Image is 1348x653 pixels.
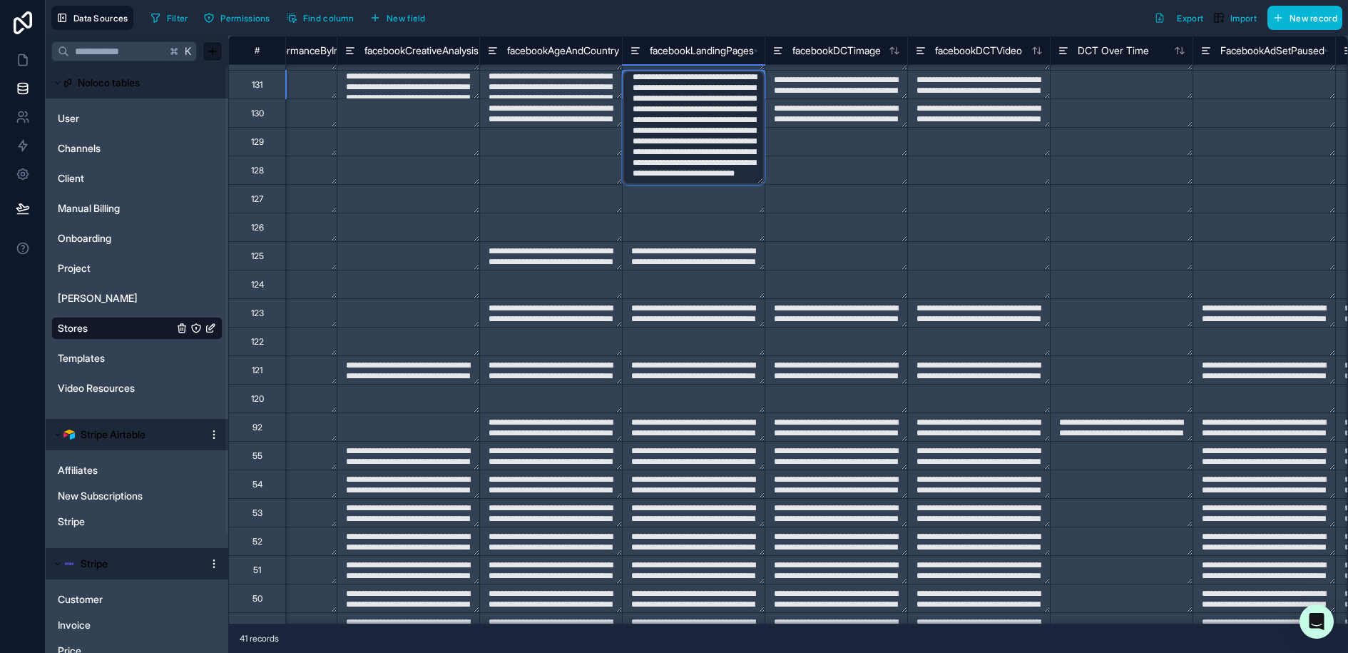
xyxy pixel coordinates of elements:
div: Project [51,257,223,280]
span: Import [1230,13,1257,24]
button: Filter [145,7,193,29]
span: New record [1290,13,1337,24]
span: Noloco tables [78,76,140,90]
div: 54 [252,479,262,490]
div: 130 [251,108,264,119]
div: 127 [251,193,263,205]
div: 55 [252,450,262,462]
a: [PERSON_NAME] [58,291,173,305]
a: Invoice [58,618,188,632]
span: Client [58,171,84,186]
a: Onboarding [58,231,173,245]
span: Stores [58,321,88,335]
span: Filter [167,13,188,24]
div: 131 [252,79,262,91]
button: Find column [281,7,359,29]
div: 50 [252,593,262,604]
div: Open Intercom Messenger [1300,604,1334,639]
a: Permissions [198,7,280,29]
div: Stripe [51,510,223,533]
button: Export [1149,6,1208,30]
span: Permissions [220,13,270,24]
div: 53 [252,507,262,519]
div: 129 [251,136,264,148]
button: Stripe [51,554,203,574]
span: Find column [303,13,354,24]
div: 123 [251,308,264,319]
span: Affiliates [58,463,98,477]
div: 52 [252,536,262,547]
div: Stores [51,317,223,340]
span: FacebookAdSetPaused [1220,44,1324,58]
div: # [240,45,275,56]
button: Airtable LogoStripe Airtable [51,425,203,445]
span: Stripe [81,557,108,571]
a: Project [58,261,173,275]
button: New record [1267,6,1342,30]
span: K [183,46,193,56]
span: [PERSON_NAME] [58,291,138,305]
span: facebookPerformanceByImages [222,44,364,58]
span: Project [58,261,91,275]
div: 120 [251,393,264,405]
span: Invoice [58,618,91,632]
span: Templates [58,351,105,365]
span: Onboarding [58,231,111,245]
a: New record [1262,6,1342,30]
a: Channels [58,141,173,156]
a: Stores [58,321,173,335]
div: 126 [251,222,264,233]
span: Video Resources [58,381,135,395]
div: 125 [251,250,264,262]
img: Airtable Logo [63,429,75,440]
div: Channels [51,137,223,160]
a: Stripe [58,515,188,529]
span: Manual Billing [58,201,120,216]
span: Channels [58,141,101,156]
div: Onboarding [51,227,223,250]
a: Templates [58,351,173,365]
button: Noloco tables [51,73,214,93]
div: 121 [252,365,262,376]
a: User [58,111,173,126]
div: 51 [253,565,261,576]
span: facebookDCTimage [792,44,881,58]
div: New Subscriptions [51,485,223,507]
div: Client [51,167,223,190]
img: svg+xml,%3c [63,558,75,570]
div: Affiliates [51,459,223,482]
button: Import [1208,6,1262,30]
button: Permissions [198,7,275,29]
span: facebookDCTVideo [935,44,1022,58]
span: Data Sources [73,13,128,24]
span: Stripe [58,515,85,529]
span: User [58,111,79,126]
span: 41 records [240,633,279,644]
div: 124 [251,279,264,290]
a: New Subscriptions [58,489,188,503]
a: Manual Billing [58,201,173,216]
div: Customer [51,588,223,611]
a: Video Resources [58,381,173,395]
a: Affiliates [58,463,188,477]
span: facebookAgeAndCountry [507,44,619,58]
span: Export [1177,13,1203,24]
a: Client [58,171,173,186]
span: New Subscriptions [58,489,143,503]
div: 49 [252,622,262,633]
div: Invoice [51,614,223,637]
span: facebookLandingPages [650,44,754,58]
span: New field [387,13,426,24]
a: Customer [58,592,188,607]
div: 122 [251,336,264,348]
span: Customer [58,592,103,607]
button: Data Sources [51,6,133,30]
div: User [51,107,223,130]
div: Templates [51,347,223,370]
span: facebookCreativeAnalysis [364,44,479,58]
div: Rex [51,287,223,310]
div: Manual Billing [51,197,223,220]
span: Stripe Airtable [81,427,145,442]
div: 92 [252,422,262,433]
span: DCT Over Time [1078,44,1149,58]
